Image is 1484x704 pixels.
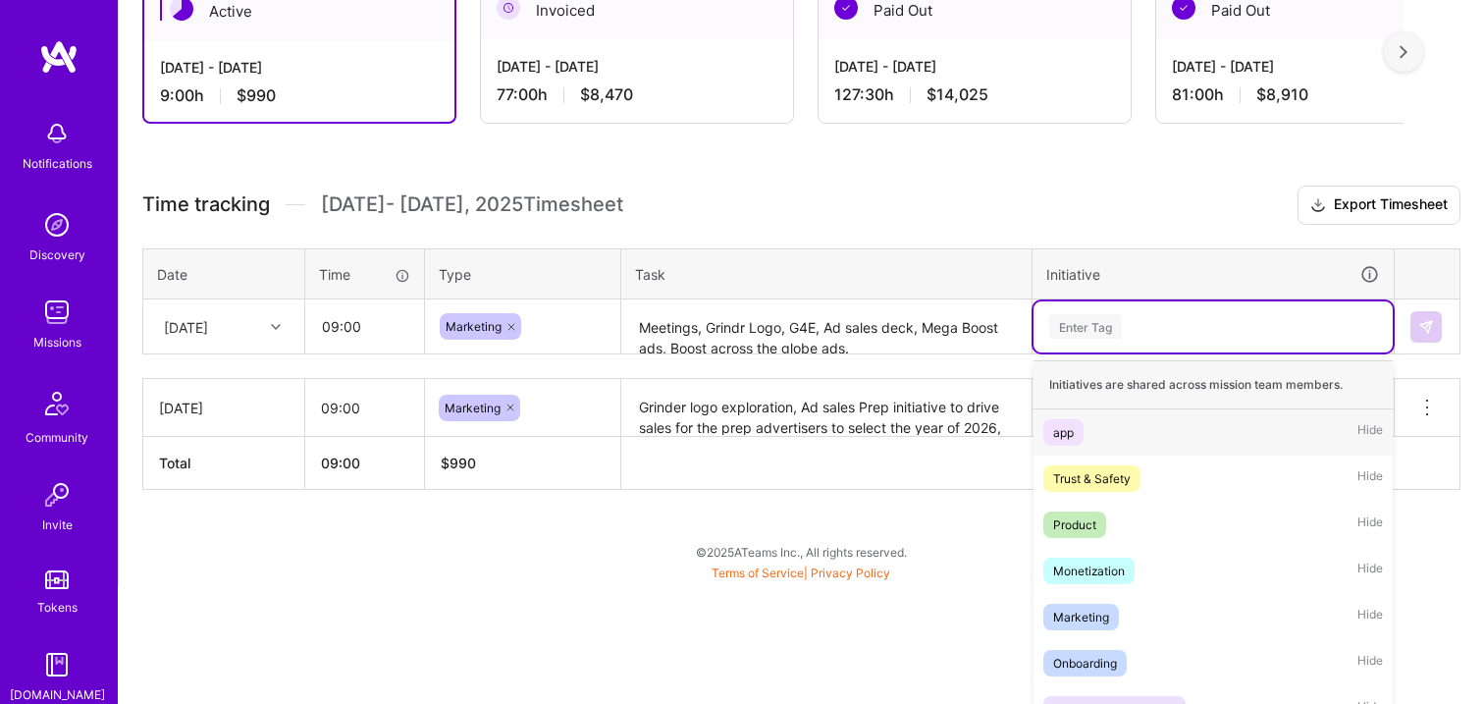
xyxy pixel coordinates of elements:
div: Monetization [1053,561,1125,581]
span: Hide [1357,419,1383,446]
a: Privacy Policy [811,566,890,580]
img: bell [37,114,77,153]
div: Time [319,264,410,285]
span: | [712,566,890,580]
img: logo [39,39,79,75]
span: $8,910 [1256,84,1308,105]
div: 127:30 h [834,84,1115,105]
button: Export Timesheet [1298,186,1460,225]
span: $ 990 [441,455,476,471]
th: Date [143,248,305,299]
span: $8,470 [580,84,633,105]
span: Hide [1357,512,1383,538]
div: [DATE] - [DATE] [834,56,1115,77]
span: Hide [1357,650,1383,677]
div: Notifications [23,153,92,174]
th: 09:00 [305,437,425,490]
th: Total [143,437,305,490]
a: Terms of Service [712,566,804,580]
textarea: Meetings, Grindr Logo, G4E, Ad sales deck, Mega Boost ads, Boost across the globe ads. [623,301,1030,353]
div: 81:00 h [1172,84,1453,105]
div: Discovery [29,244,85,265]
div: Trust & Safety [1053,468,1131,489]
div: © 2025 ATeams Inc., All rights reserved. [118,527,1484,576]
div: [DATE] - [DATE] [497,56,777,77]
div: Marketing [1053,607,1109,627]
img: Community [33,380,80,427]
textarea: Grinder logo exploration, Ad sales Prep initiative to drive sales for the prep advertisers to sel... [623,381,1030,435]
div: Product [1053,514,1096,535]
div: Community [26,427,88,448]
img: discovery [37,205,77,244]
th: Task [621,248,1033,299]
div: app [1053,422,1074,443]
div: 77:00 h [497,84,777,105]
span: $990 [237,85,276,106]
span: Time tracking [142,192,270,217]
span: Hide [1357,604,1383,630]
div: Invite [42,514,73,535]
span: Hide [1357,558,1383,584]
div: Initiative [1046,263,1380,286]
img: right [1400,45,1407,59]
th: Type [425,248,621,299]
div: 9:00 h [160,85,439,106]
input: HH:MM [306,300,423,352]
img: Invite [37,475,77,514]
div: Onboarding [1053,653,1117,674]
span: Marketing [445,401,501,415]
span: $14,025 [927,84,988,105]
div: Initiatives are shared across mission team members. [1033,360,1393,409]
i: icon Download [1310,195,1326,216]
span: Marketing [446,319,502,334]
i: icon Chevron [271,322,281,332]
div: Enter Tag [1049,311,1122,342]
div: [DATE] - [DATE] [160,57,439,78]
span: [DATE] - [DATE] , 2025 Timesheet [321,192,623,217]
div: Tokens [37,597,78,618]
span: Hide [1357,465,1383,492]
img: teamwork [37,293,77,332]
img: Submit [1418,319,1434,335]
div: [DATE] - [DATE] [1172,56,1453,77]
img: guide book [37,645,77,684]
div: [DATE] [159,398,289,418]
div: Missions [33,332,81,352]
div: [DATE] [164,316,208,337]
img: tokens [45,570,69,589]
input: HH:MM [305,382,424,434]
